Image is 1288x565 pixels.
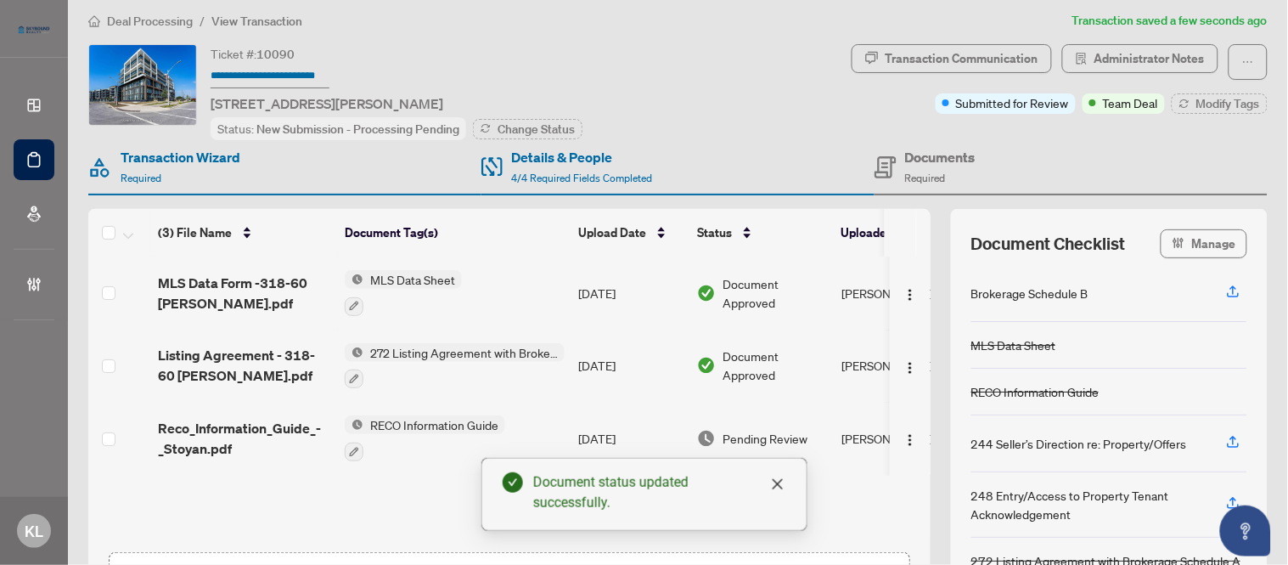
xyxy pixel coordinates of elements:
span: Document Approved [723,347,828,384]
span: 10090 [256,47,295,62]
td: [PERSON_NAME] [835,257,962,330]
button: Status Icon272 Listing Agreement with Brokerage Schedule A to Listing Agreement [345,343,565,389]
span: Reco_Information_Guide_-_Stoyan.pdf [158,418,331,459]
span: Document Approved [723,274,828,312]
span: Document Checklist [971,232,1126,256]
span: Upload Date [578,223,646,242]
button: Administrator Notes [1062,44,1218,73]
span: Modify Tags [1196,98,1260,110]
td: [DATE] [571,330,690,403]
th: Uploaded By [835,209,962,257]
span: Change Status [498,123,575,135]
img: Logo [903,288,917,302]
img: Status Icon [345,270,363,289]
img: Status Icon [345,415,363,434]
button: Status IconMLS Data Sheet [345,270,462,316]
button: Status IconRECO Information Guide [345,415,505,461]
button: Manage [1161,229,1247,258]
span: 272 Listing Agreement with Brokerage Schedule A to Listing Agreement [363,343,565,362]
span: Deal Processing [107,14,193,29]
div: 244 Seller’s Direction re: Property/Offers [971,434,1187,453]
button: Open asap [1220,506,1271,557]
img: IMG-W12405111_1.jpg [89,45,196,125]
span: KL [25,519,43,543]
span: [STREET_ADDRESS][PERSON_NAME] [211,93,443,114]
li: / [200,11,205,31]
span: ellipsis [1242,56,1254,68]
div: RECO Information Guide [971,382,1100,401]
h4: Details & People [511,147,652,167]
span: (3) File Name [158,223,232,242]
h4: Transaction Wizard [121,147,240,167]
span: solution [1076,53,1088,65]
a: Close [768,475,787,494]
span: Required [905,172,946,184]
img: Logo [903,361,917,375]
span: Manage [1192,230,1236,257]
span: Status [697,223,732,242]
span: RECO Information Guide [363,415,505,434]
div: Status: [211,117,466,140]
td: [PERSON_NAME] [835,330,962,403]
span: MLS Data Sheet [363,270,462,289]
button: Logo [897,425,924,452]
th: (3) File Name [151,209,338,257]
span: Required [121,172,161,184]
img: Document Status [697,429,716,448]
td: [DATE] [571,402,690,475]
td: [PERSON_NAME] [835,402,962,475]
img: Status Icon [345,343,363,362]
img: logo [14,21,54,38]
span: Team Deal [1103,93,1158,112]
span: MLS Data Form -318-60 [PERSON_NAME].pdf [158,273,331,314]
div: 248 Entry/Access to Property Tenant Acknowledgement [971,486,1206,523]
th: Document Tag(s) [338,209,571,257]
button: Modify Tags [1172,93,1268,114]
span: Administrator Notes [1094,45,1205,72]
div: Transaction Communication [886,45,1038,72]
button: Logo [897,352,924,379]
img: Document Status [697,356,716,375]
button: Logo [897,280,924,307]
span: New Submission - Processing Pending [256,121,459,137]
div: Brokerage Schedule B [971,284,1088,302]
th: Upload Date [571,209,690,257]
span: View Transaction [211,14,302,29]
div: Document status updated successfully. [533,472,786,513]
article: Transaction saved a few seconds ago [1072,11,1268,31]
button: Change Status [473,119,582,139]
div: Ticket #: [211,44,295,64]
td: [DATE] [571,257,690,330]
span: Pending Review [723,429,807,448]
th: Status [690,209,835,257]
div: MLS Data Sheet [971,336,1056,354]
span: close [771,477,785,491]
span: 4/4 Required Fields Completed [511,172,652,184]
span: check-circle [503,472,523,493]
h4: Documents [905,147,976,167]
span: Listing Agreement - 318-60 [PERSON_NAME].pdf [158,345,331,386]
button: Transaction Communication [852,44,1052,73]
span: home [88,15,100,27]
img: Logo [903,433,917,447]
img: Document Status [697,284,716,302]
span: Submitted for Review [956,93,1069,112]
